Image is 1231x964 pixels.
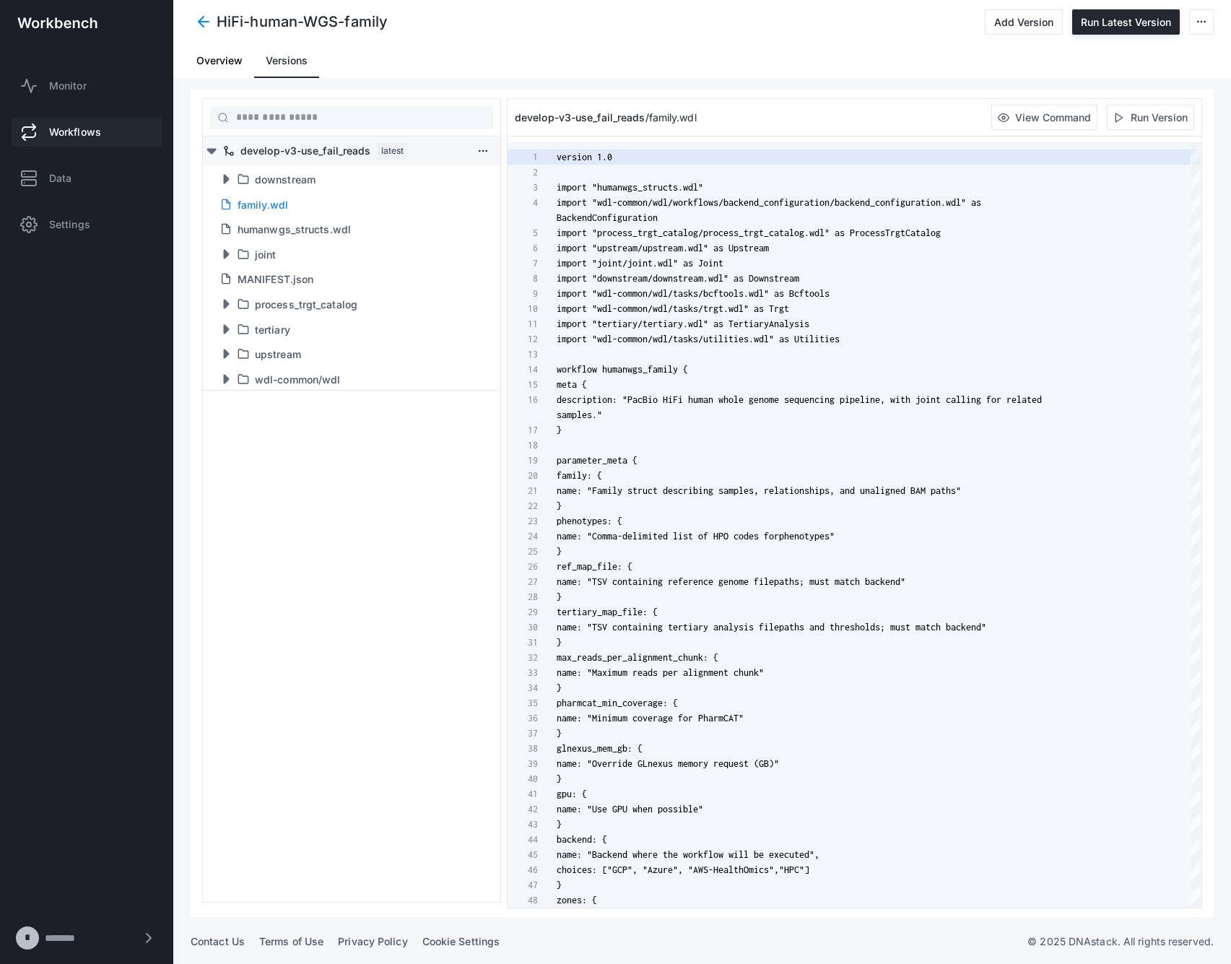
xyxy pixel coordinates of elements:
[557,622,779,633] span: name: "TSV containing tertiary analysis file
[508,756,538,771] div: 39
[255,373,344,386] span: wdl-common/wdl
[1072,9,1180,35] button: Run Latest Version
[12,164,162,193] a: Data
[508,817,538,832] div: 43
[508,180,538,195] div: 3
[557,880,562,890] span: }
[266,56,308,66] span: Versions
[557,698,678,708] span: pharmcat_min_coverage: {
[557,227,809,238] span: import "process_trgt_catalog/process_trgt_catalog.
[255,248,280,261] span: joint
[422,935,500,947] a: Cookie Settings
[49,217,90,232] span: Settings
[557,243,769,253] span: import "upstream/upstream.wdl" as Upstream
[508,195,538,210] div: 4
[557,789,587,799] span: gpu: {
[508,286,538,301] div: 9
[809,288,830,299] span: ools
[508,695,538,711] div: 35
[49,171,71,186] span: Data
[557,895,597,906] span: zones: {
[557,182,703,193] span: import "humanwgs_structs.wdl"
[508,483,538,498] div: 21
[779,531,835,542] span: phenotypes"
[557,804,703,815] span: name: "Use GPU when possible"
[255,298,361,311] span: process_trgt_catalog
[508,362,538,377] div: 14
[557,409,602,420] span: samples."
[255,323,294,336] span: tertiary
[557,455,638,466] span: parameter_meta {
[557,318,809,329] span: import "tertiary/tertiary.wdl" as TertiaryAnalysis
[508,347,538,362] div: 13
[779,849,819,860] span: ecuted",
[557,364,688,375] span: workflow humanwgs_family {
[557,743,643,754] span: glnexus_mem_gb: {
[557,485,779,496] span: name: "Family struct describing samples, rel
[508,680,538,695] div: 34
[508,741,538,756] div: 38
[557,561,632,572] span: ref_map_file: {
[1107,105,1194,130] button: Run Version
[557,607,658,617] span: tertiary_map_file: {
[191,935,245,947] a: Contact Us
[508,498,538,513] div: 22
[196,56,243,66] span: Overview
[557,149,557,165] textarea: Editor content;Press Alt+F1 for Accessibility Options.
[240,144,371,158] span: develop-v3-use_fail_reads
[557,546,562,557] span: }
[508,529,538,544] div: 24
[557,758,779,769] span: name: "Override GLnexus memory request (GB)"
[557,591,562,602] span: }
[508,513,538,529] div: 23
[508,832,538,847] div: 44
[557,667,764,678] span: name: "Maximum reads per alignment chunk"
[557,212,658,223] span: BackendConfiguration
[508,786,538,802] div: 41
[779,622,986,633] span: paths and thresholds; must match backend"
[991,105,1097,130] button: View Command
[12,210,162,239] a: Settings
[508,392,538,407] div: 16
[255,348,305,360] span: upstream
[515,110,697,125] div: /
[49,79,87,93] span: Monitor
[779,485,961,496] span: ationships, and unaligned BAM paths"
[649,111,697,123] span: family.wdl
[508,771,538,786] div: 40
[508,574,538,589] div: 27
[255,173,319,186] span: downstream
[774,576,905,587] span: paths; must match backend"
[809,227,941,238] span: wdl" as ProcessTrgtCatalog
[557,334,809,344] span: import "wdl-common/wdl/tasks/utilities.wdl" as Uti
[809,197,981,208] span: tion/backend_configuration.wdl" as
[985,9,1063,35] button: Add Version
[508,225,538,240] div: 5
[508,468,538,483] div: 20
[238,223,354,235] span: humanwgs_structs.wdl
[789,394,1042,405] span: equencing pipeline, with joint calling for related
[259,935,323,947] a: Terms of Use
[508,301,538,316] div: 10
[238,199,292,211] span: family.wdl
[217,12,388,32] h4: HiFi-human-WGS-family
[515,111,645,123] span: develop-v3-use_fail_reads
[557,394,789,405] span: description: "PacBio HiFi human whole genome s
[508,453,538,468] div: 19
[508,331,538,347] div: 12
[12,71,162,100] a: Monitor
[508,422,538,438] div: 17
[508,377,538,392] div: 15
[557,713,744,724] span: name: "Minimum coverage for PharmCAT"
[557,819,562,830] span: }
[508,711,538,726] div: 36
[557,637,562,648] span: }
[508,271,538,286] div: 8
[338,935,407,947] a: Privacy Policy
[12,118,162,147] a: Workflows
[508,316,538,331] div: 11
[557,425,562,435] span: }
[809,334,840,344] span: lities
[557,152,612,162] span: version 1.0
[557,288,809,299] span: import "wdl-common/wdl/tasks/bcftools.wdl" as Bcft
